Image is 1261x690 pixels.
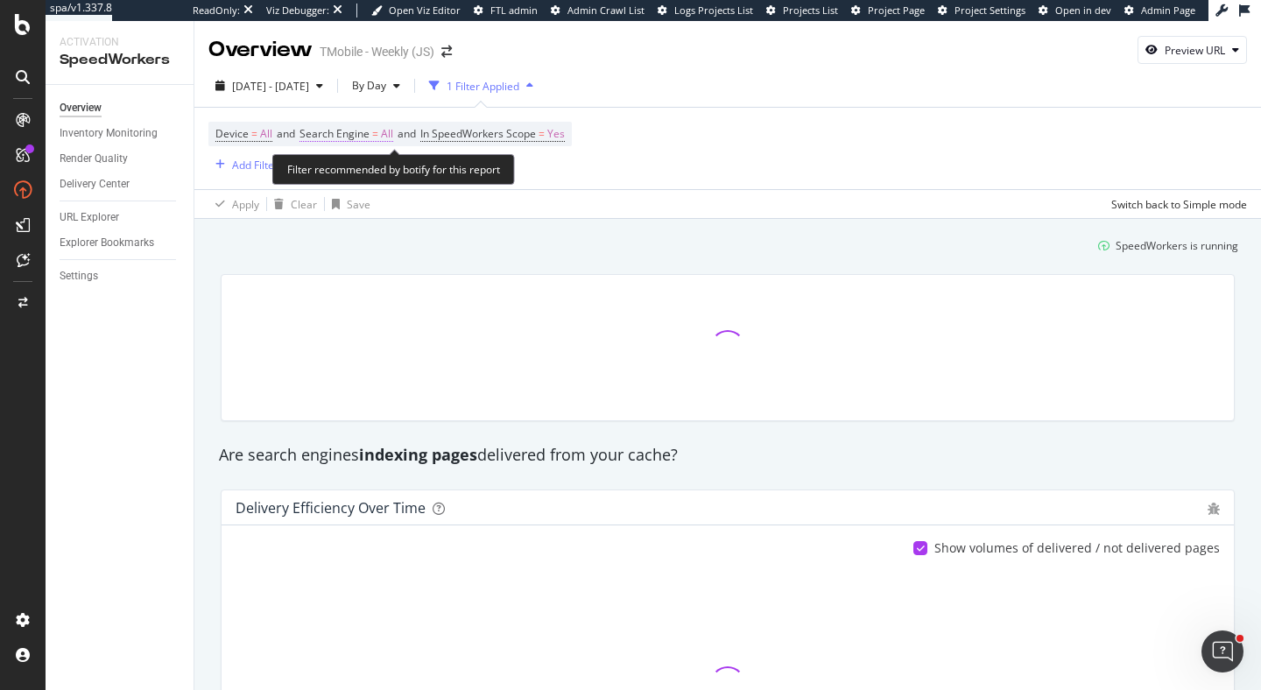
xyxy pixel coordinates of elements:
[60,234,154,252] div: Explorer Bookmarks
[60,99,181,117] a: Overview
[1208,503,1220,515] div: bug
[345,72,407,100] button: By Day
[60,208,119,227] div: URL Explorer
[272,154,515,185] div: Filter recommended by botify for this report
[208,35,313,65] div: Overview
[345,78,386,93] span: By Day
[210,444,1245,467] div: Are search engines delivered from your cache?
[398,126,416,141] span: and
[193,4,240,18] div: ReadOnly:
[260,122,272,146] span: All
[347,197,370,212] div: Save
[208,190,259,218] button: Apply
[232,79,309,94] span: [DATE] - [DATE]
[371,4,461,18] a: Open Viz Editor
[372,126,378,141] span: =
[60,50,180,70] div: SpeedWorkers
[938,4,1025,18] a: Project Settings
[1201,630,1243,672] iframe: Intercom live chat
[1104,190,1247,218] button: Switch back to Simple mode
[441,46,452,58] div: arrow-right-arrow-left
[60,234,181,252] a: Explorer Bookmarks
[547,122,565,146] span: Yes
[766,4,838,18] a: Projects List
[851,4,925,18] a: Project Page
[783,4,838,17] span: Projects List
[60,150,181,168] a: Render Quality
[291,197,317,212] div: Clear
[277,126,295,141] span: and
[325,190,370,218] button: Save
[1111,197,1247,212] div: Switch back to Simple mode
[60,99,102,117] div: Overview
[934,539,1220,557] div: Show volumes of delivered / not delivered pages
[868,4,925,17] span: Project Page
[474,4,538,18] a: FTL admin
[320,43,434,60] div: TMobile - Weekly (JS)
[1124,4,1195,18] a: Admin Page
[266,4,329,18] div: Viz Debugger:
[955,4,1025,17] span: Project Settings
[1141,4,1195,17] span: Admin Page
[567,4,645,17] span: Admin Crawl List
[359,444,477,465] strong: indexing pages
[299,126,370,141] span: Search Engine
[60,267,98,285] div: Settings
[389,4,461,17] span: Open Viz Editor
[251,126,257,141] span: =
[60,150,128,168] div: Render Quality
[658,4,753,18] a: Logs Projects List
[60,124,181,143] a: Inventory Monitoring
[208,154,278,175] button: Add Filter
[447,79,519,94] div: 1 Filter Applied
[232,158,278,172] div: Add Filter
[1055,4,1111,17] span: Open in dev
[60,175,181,194] a: Delivery Center
[1116,238,1238,253] div: SpeedWorkers is running
[1138,36,1247,64] button: Preview URL
[420,126,536,141] span: In SpeedWorkers Scope
[232,197,259,212] div: Apply
[60,267,181,285] a: Settings
[267,190,317,218] button: Clear
[1165,43,1225,58] div: Preview URL
[208,72,330,100] button: [DATE] - [DATE]
[60,175,130,194] div: Delivery Center
[236,499,426,517] div: Delivery Efficiency over time
[490,4,538,17] span: FTL admin
[60,124,158,143] div: Inventory Monitoring
[60,208,181,227] a: URL Explorer
[539,126,545,141] span: =
[674,4,753,17] span: Logs Projects List
[1039,4,1111,18] a: Open in dev
[381,122,393,146] span: All
[215,126,249,141] span: Device
[422,72,540,100] button: 1 Filter Applied
[551,4,645,18] a: Admin Crawl List
[60,35,180,50] div: Activation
